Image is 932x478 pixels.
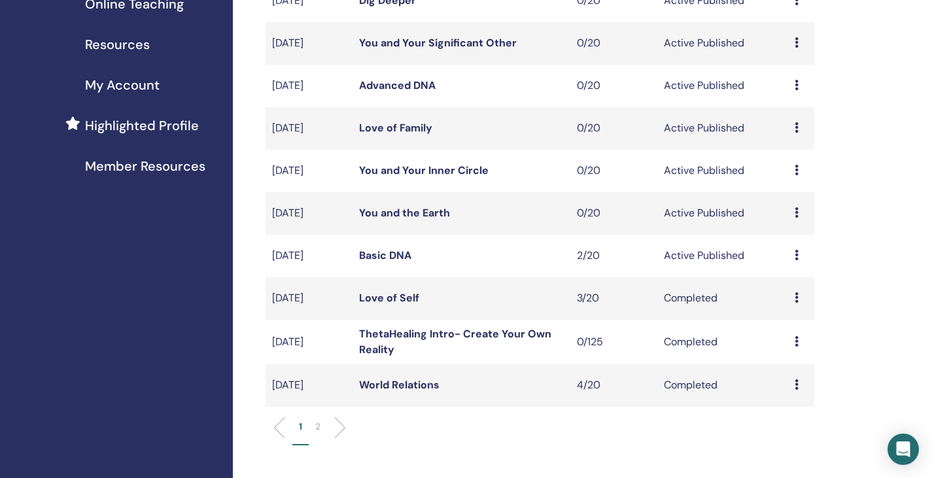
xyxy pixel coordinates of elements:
[657,65,788,107] td: Active Published
[85,116,199,135] span: Highlighted Profile
[85,156,205,176] span: Member Resources
[315,420,320,434] p: 2
[266,192,353,235] td: [DATE]
[266,150,353,192] td: [DATE]
[657,22,788,65] td: Active Published
[657,364,788,407] td: Completed
[266,65,353,107] td: [DATE]
[570,277,657,320] td: 3/20
[657,320,788,364] td: Completed
[570,320,657,364] td: 0/125
[359,378,440,392] a: World Relations
[359,121,432,135] a: Love of Family
[888,434,919,465] div: Open Intercom Messenger
[657,107,788,150] td: Active Published
[85,75,160,95] span: My Account
[570,364,657,407] td: 4/20
[570,192,657,235] td: 0/20
[359,291,419,305] a: Love of Self
[570,235,657,277] td: 2/20
[359,327,551,356] a: ThetaHealing Intro- Create Your Own Reality
[570,107,657,150] td: 0/20
[657,150,788,192] td: Active Published
[266,320,353,364] td: [DATE]
[359,78,436,92] a: Advanced DNA
[657,192,788,235] td: Active Published
[359,163,489,177] a: You and Your Inner Circle
[266,235,353,277] td: [DATE]
[359,36,517,50] a: You and Your Significant Other
[299,420,302,434] p: 1
[657,235,788,277] td: Active Published
[359,248,411,262] a: Basic DNA
[570,65,657,107] td: 0/20
[266,107,353,150] td: [DATE]
[657,277,788,320] td: Completed
[570,150,657,192] td: 0/20
[85,35,150,54] span: Resources
[266,277,353,320] td: [DATE]
[570,22,657,65] td: 0/20
[359,206,450,220] a: You and the Earth
[266,364,353,407] td: [DATE]
[266,22,353,65] td: [DATE]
